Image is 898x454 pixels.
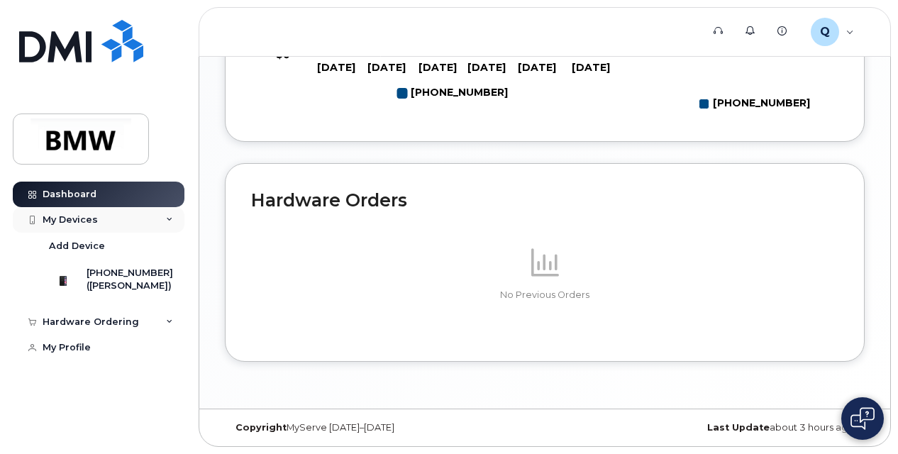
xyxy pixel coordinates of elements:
[707,422,770,433] strong: Last Update
[397,82,508,105] g: 864-907-9592
[801,18,864,46] div: QTF3895
[367,61,406,74] tspan: [DATE]
[820,23,830,40] span: Q
[251,289,838,301] p: No Previous Orders
[519,61,557,74] tspan: [DATE]
[317,61,355,74] tspan: [DATE]
[276,48,290,60] tspan: $0
[651,422,865,433] div: about 3 hours ago
[418,61,457,74] tspan: [DATE]
[225,422,438,433] div: MyServe [DATE]–[DATE]
[468,61,506,74] tspan: [DATE]
[235,422,287,433] strong: Copyright
[699,92,810,116] g: Legend
[572,61,611,74] tspan: [DATE]
[251,189,838,211] h2: Hardware Orders
[850,407,875,430] img: Open chat
[397,82,508,105] g: Legend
